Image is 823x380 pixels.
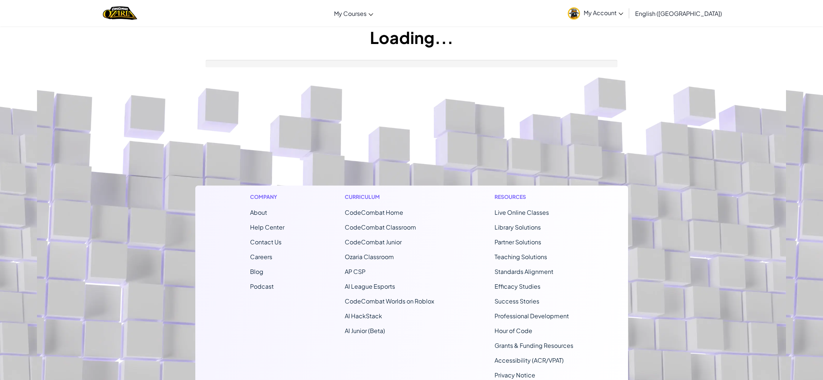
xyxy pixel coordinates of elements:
[250,238,281,246] span: Contact Us
[345,297,434,305] a: CodeCombat Worlds on Roblox
[345,282,395,290] a: AI League Esports
[495,282,540,290] a: Efficacy Studies
[631,3,726,23] a: English ([GEOGRAPHIC_DATA])
[564,1,627,25] a: My Account
[345,327,385,335] a: AI Junior (Beta)
[345,238,402,246] a: CodeCombat Junior
[568,7,580,20] img: avatar
[495,208,549,216] a: Live Online Classes
[330,3,377,23] a: My Courses
[345,223,416,231] a: CodeCombat Classroom
[495,223,541,231] a: Library Solutions
[345,268,365,275] a: AP CSP
[345,208,403,216] span: CodeCombat Home
[495,297,539,305] a: Success Stories
[635,10,722,17] span: English ([GEOGRAPHIC_DATA])
[495,342,573,349] a: Grants & Funding Resources
[495,238,541,246] a: Partner Solutions
[250,223,284,231] a: Help Center
[495,268,553,275] a: Standards Alignment
[334,10,367,17] span: My Courses
[495,312,569,320] a: Professional Development
[345,312,382,320] a: AI HackStack
[495,253,547,261] a: Teaching Solutions
[495,193,573,201] h1: Resources
[250,208,267,216] a: About
[250,253,272,261] a: Careers
[584,9,623,17] span: My Account
[495,356,564,364] a: Accessibility (ACR/VPAT)
[103,6,137,21] img: Home
[495,371,535,379] a: Privacy Notice
[250,268,263,275] a: Blog
[345,253,394,261] a: Ozaria Classroom
[250,282,274,290] a: Podcast
[495,327,532,335] a: Hour of Code
[345,193,434,201] h1: Curriculum
[103,6,137,21] a: Ozaria by CodeCombat logo
[250,193,284,201] h1: Company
